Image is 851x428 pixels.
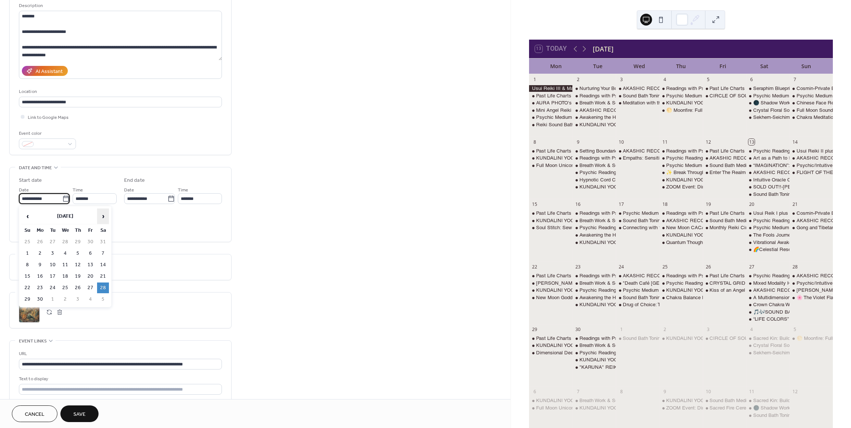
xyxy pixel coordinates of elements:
div: Karen Jones "Channeling Session" [529,280,572,287]
td: 8 [21,260,33,270]
div: SOLD OUT!!-Don Jose Ruiz presents The House of the Art of Dreams Summer–Fall 2025 Tour [746,184,789,190]
div: KUNDALINI YOGA [666,232,708,238]
div: Psychic Medium Floor Day with Crista [616,210,659,217]
div: 15 [532,201,538,208]
td: 21 [97,271,109,282]
div: Past Life Charts or Oracle Readings with April Azzolino [703,85,746,92]
div: Usui Reiki II plus Holy Fire Certification Class with Gayla [789,148,833,154]
span: Time [178,186,188,194]
div: Readings with Psychic Medium [PERSON_NAME] [666,272,777,279]
div: AURA PHOTO's - [DATE] Special [536,100,609,106]
div: Seraphim Blueprint-Level II Sacred Geometry Certification Class with Sean [746,85,789,92]
div: Sat [744,58,785,74]
td: 18 [59,271,71,282]
div: Full Moon Unicorn Reiki Circle with Leeza [536,162,627,169]
td: 15 [21,271,33,282]
div: KUNDALINI YOGA [579,121,621,128]
div: Psychic Medium Floor Day with Crista [746,224,789,231]
div: 🌕 Moonfire: Full Moon Ritual & Meditation with [PERSON_NAME] [666,107,811,114]
span: Time [73,186,83,194]
span: › [97,209,109,224]
div: Cosmin-Private Event [797,210,844,217]
div: Awakening the Heart: A Journey to Inner Peace with [PERSON_NAME] [579,232,735,238]
div: “IMAGINATION”: A Shadow Art Class with Shay [746,162,789,169]
td: 5 [72,248,84,259]
div: Breath Work & Sound Bath Meditation with Karen [572,100,616,106]
div: Readings with Psychic Medium Ashley Jodra [659,85,703,92]
div: Psychic Medium Floor Day with Crista [616,287,659,294]
div: Readings with Psychic Medium Ashley Jodra [572,210,616,217]
div: 1 [532,76,538,83]
div: Breath Work & Sound Bath Meditation with [PERSON_NAME] [579,280,714,287]
div: Breath Work & Sound Bath Meditation with Karen [572,280,616,287]
div: Gong and Tibetan Sound Bowls Bath: Heart Chakra Cleanse [789,224,833,231]
td: 31 [97,237,109,247]
div: Setting Boundaries Group Repatterning on Zoom [579,148,684,154]
div: 4 [662,76,668,83]
div: Sound Bath Toning Meditation with Singing Bowls & Channeled Light Language & Song [616,217,659,224]
div: Past Life Charts or Oracle Readings with [PERSON_NAME] [536,93,667,99]
div: AKASHIC RECORDS READING with Valeri (& Other Psychic Services) [572,107,616,114]
div: Psychic Medium Floor Day with Crista [529,114,572,121]
div: AKASHIC RECORDS READING with Valeri (& Other Psychic Services) [616,272,659,279]
div: Usui Reiki III & Master Level Certification with Holy Fire 3- Day CERTIFICATION CLASS with Debbie [529,85,572,92]
div: Readings with Psychic Medium Ashley Jodra [659,148,703,154]
div: Readings with Psychic Medium Ashley Jodra [572,93,616,99]
td: 2 [34,248,46,259]
span: Cancel [25,411,44,418]
div: Reiki Sound Bath 6:30-8pm with [PERSON_NAME] [536,121,648,128]
div: Breath Work & Sound Bath Meditation with Karen [572,217,616,224]
div: Connecting with the [DEMOGRAPHIC_DATA] Archangels - meditation with [PERSON_NAME] [623,224,827,231]
div: "Death Café Las Vegas" [616,280,659,287]
div: AKASHIC RECORDS READING with [PERSON_NAME] (& Other Psychic Services) [623,85,810,92]
div: Soul Stitch: Sewing Your Spirit Poppet with Elowynn [529,224,572,231]
div: KUNDALINI YOGA [659,177,703,183]
div: Past Life Charts or Oracle Readings with April Azzolino [529,210,572,217]
th: Fr [84,225,96,236]
th: Mo [34,225,46,236]
div: ✨ Break Through the Fear of Embodying Your Light ✨with Rose [659,169,703,176]
div: Psychic Medium Floor Day with [DEMOGRAPHIC_DATA] [666,93,791,99]
div: 24 [618,264,625,270]
div: KUNDALINI YOGA [572,184,616,190]
div: KUNDALINI YOGA [529,155,572,161]
div: Setting Boundaries Group Repatterning on Zoom [572,148,616,154]
td: 27 [84,282,96,293]
div: Psychic Medium Floor Day with [DEMOGRAPHIC_DATA] [623,210,748,217]
div: Breath Work & Sound Bath Meditation with [PERSON_NAME] [579,162,714,169]
div: CRYSTAL GRID REIKI CIRCLE with Debbie & Sean [703,280,746,287]
div: AKASHIC RECORDS READING with Valeri (& Other Psychic Services) [789,155,833,161]
div: Intuitive Oracle Card Reading class with Gayla [746,177,789,183]
div: Hypnotic Cord Cutting Class with April [572,177,616,183]
div: Psychic Readings Floor Day with Gayla!! [746,217,789,224]
div: New Moon CACAO Ceremony & Drumming Circle with Gayla [659,224,703,231]
div: CIRCLE OF SOUND [709,93,756,99]
div: Readings with Psychic Medium [PERSON_NAME] [579,155,690,161]
div: Readings with Psychic Medium Ashley Jodra [659,272,703,279]
th: Su [21,225,33,236]
div: KUNDALINI YOGA [536,155,578,161]
div: Sound Bath Meditation! with Kelli [703,217,746,224]
div: Past Life Charts or Oracle Readings with [PERSON_NAME] [536,210,667,217]
div: Description [19,2,220,10]
th: We [59,225,71,236]
div: KUNDALINI YOGA [572,121,616,128]
div: Psychic Readings Floor Day with Gayla!! [746,148,789,154]
span: Date and time [19,164,52,172]
div: Psychic/Intuitive Development Group with Crista [789,280,833,287]
div: Past Life Charts or Oracle Readings with April Azzolino [703,148,746,154]
th: Th [72,225,84,236]
div: 14 [792,139,798,145]
div: Psychic Readings Floor Day with Gayla!! [659,155,703,161]
div: Mini Angel Reiki Package with Leeza [529,107,572,114]
div: Nurturing Your Body Group Repatterning on Zoom [572,85,616,92]
div: Connecting with the Female Archangels - meditation with Leeza [616,224,659,231]
div: KUNDALINI YOGA [659,100,703,106]
td: 11 [59,260,71,270]
div: Enter The Realm of Faerie - Guided Meditation [703,169,746,176]
button: Save [60,405,99,422]
td: 25 [59,282,71,293]
div: Past Life Charts or Oracle Readings with [PERSON_NAME] [709,210,841,217]
div: AURA PHOTO's - Labor Day Special [529,100,572,106]
div: Mini Angel Reiki Package with [PERSON_NAME] [536,107,644,114]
